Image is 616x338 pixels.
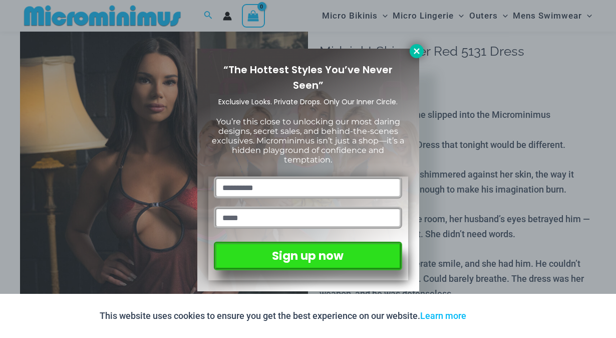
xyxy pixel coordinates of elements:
p: This website uses cookies to ensure you get the best experience on our website. [100,308,466,323]
span: Exclusive Looks. Private Drops. Only Our Inner Circle. [218,97,398,107]
button: Accept [474,304,516,328]
span: You’re this close to unlocking our most daring designs, secret sales, and behind-the-scenes exclu... [212,117,404,165]
button: Close [410,44,424,58]
a: Learn more [420,310,466,321]
span: “The Hottest Styles You’ve Never Seen” [223,63,393,92]
button: Sign up now [214,242,402,270]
